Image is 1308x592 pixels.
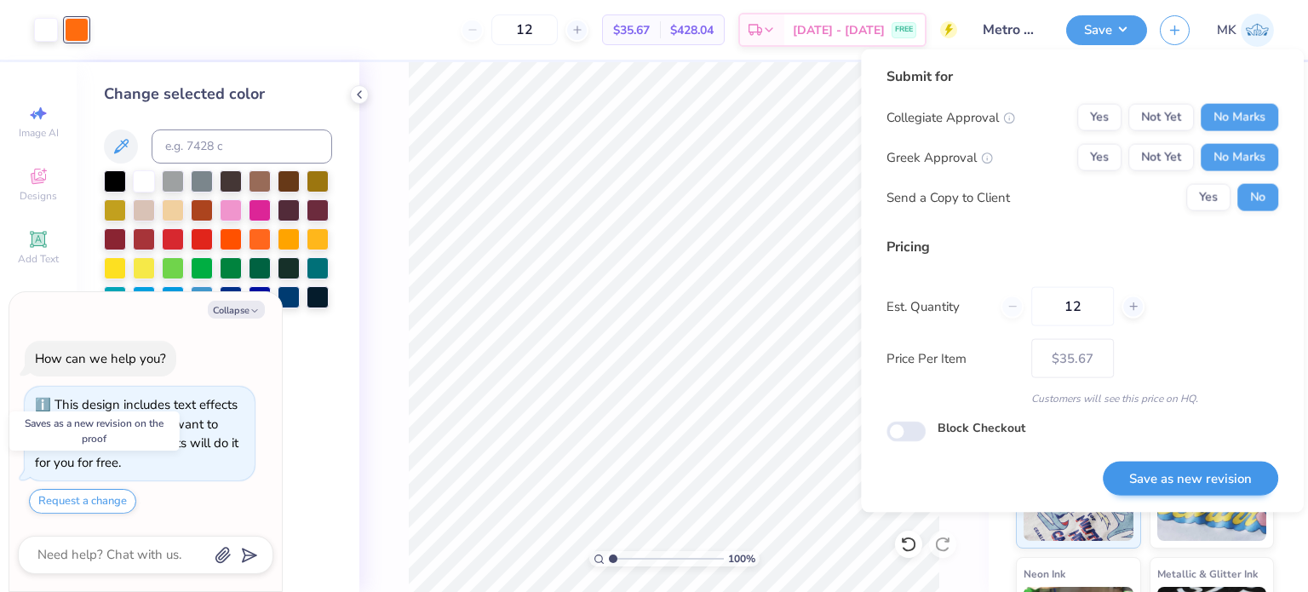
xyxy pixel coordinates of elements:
[18,252,59,266] span: Add Text
[9,411,180,451] div: Saves as a new revision on the proof
[1237,184,1278,211] button: No
[613,21,650,39] span: $35.67
[1077,104,1122,131] button: Yes
[793,21,885,39] span: [DATE] - [DATE]
[886,107,1015,127] div: Collegiate Approval
[1186,184,1231,211] button: Yes
[1241,14,1274,47] img: Muskan Kumari
[35,396,238,471] div: This design includes text effects our tool can't edit. If you want to change the text, our artist...
[728,551,755,566] span: 100 %
[29,489,136,514] button: Request a change
[1201,144,1278,171] button: No Marks
[886,66,1278,87] div: Submit for
[895,24,913,36] span: FREE
[1128,144,1194,171] button: Not Yet
[491,14,558,45] input: – –
[1128,104,1194,131] button: Not Yet
[886,296,988,316] label: Est. Quantity
[20,189,57,203] span: Designs
[208,301,265,319] button: Collapse
[1217,14,1274,47] a: MK
[1157,565,1258,583] span: Metallic & Glitter Ink
[104,83,332,106] div: Change selected color
[670,21,714,39] span: $428.04
[886,391,1278,406] div: Customers will see this price on HQ.
[1217,20,1236,40] span: MK
[35,350,166,367] div: How can we help you?
[886,147,993,167] div: Greek Approval
[938,419,1025,437] label: Block Checkout
[1024,565,1065,583] span: Neon Ink
[886,348,1018,368] label: Price Per Item
[886,237,1278,257] div: Pricing
[1031,287,1114,326] input: – –
[19,126,59,140] span: Image AI
[1077,144,1122,171] button: Yes
[152,129,332,164] input: e.g. 7428 c
[886,187,1010,207] div: Send a Copy to Client
[1066,15,1147,45] button: Save
[1201,104,1278,131] button: No Marks
[970,13,1053,47] input: Untitled Design
[1103,461,1278,496] button: Save as new revision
